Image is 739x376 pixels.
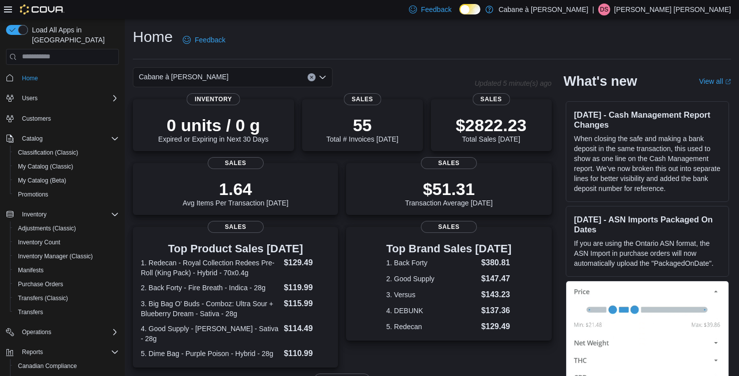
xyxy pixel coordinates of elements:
span: Adjustments (Classic) [14,222,119,234]
span: Sales [208,157,264,169]
button: Customers [2,111,123,126]
div: Transaction Average [DATE] [405,179,493,207]
button: Operations [2,325,123,339]
span: Feedback [421,4,451,14]
span: Inventory Manager (Classic) [18,252,93,260]
button: Adjustments (Classic) [10,221,123,235]
span: Inventory [187,93,240,105]
h3: Top Brand Sales [DATE] [386,243,512,255]
dt: 3. Big Bag O' Buds - Comboz: Ultra Sour + Blueberry Dream - Sativa - 28g [141,299,280,319]
button: Users [18,92,41,104]
a: Manifests [14,264,47,276]
dt: 4. DEBUNK [386,306,477,316]
dt: 2. Good Supply [386,274,477,284]
p: $51.31 [405,179,493,199]
span: Inventory [22,210,46,218]
dt: 5. Dime Bag - Purple Poison - Hybrid - 28g [141,349,280,359]
span: Classification (Classic) [18,149,78,157]
span: Sales [472,93,510,105]
span: Promotions [14,188,119,200]
span: Customers [22,115,51,123]
a: Feedback [179,30,229,50]
button: Catalog [18,133,46,145]
dd: $114.49 [284,323,330,335]
h3: Top Product Sales [DATE] [141,243,330,255]
dd: $137.36 [481,305,512,317]
div: Avg Items Per Transaction [DATE] [183,179,289,207]
span: Catalog [18,133,119,145]
div: Drake Seguin [598,3,610,15]
div: Total # Invoices [DATE] [326,115,398,143]
h3: [DATE] - ASN Imports Packaged On Dates [574,214,721,234]
button: My Catalog (Beta) [10,174,123,188]
dd: $129.49 [284,257,330,269]
p: 0 units / 0 g [158,115,269,135]
span: Sales [208,221,264,233]
button: Inventory Count [10,235,123,249]
button: Reports [2,345,123,359]
span: Transfers (Classic) [14,292,119,304]
button: Classification (Classic) [10,146,123,160]
span: Canadian Compliance [14,360,119,372]
a: Transfers (Classic) [14,292,72,304]
span: Feedback [195,35,225,45]
dd: $119.99 [284,282,330,294]
span: Catalog [22,135,42,143]
span: Dark Mode [459,14,460,15]
span: Manifests [14,264,119,276]
dd: $380.81 [481,257,512,269]
span: Customers [18,112,119,125]
button: Inventory Manager (Classic) [10,249,123,263]
span: Sales [421,157,477,169]
span: Transfers (Classic) [18,294,68,302]
dt: 4. Good Supply - [PERSON_NAME] - Sativa - 28g [141,324,280,344]
span: Operations [18,326,119,338]
a: Home [18,72,42,84]
button: Inventory [18,208,50,220]
button: My Catalog (Classic) [10,160,123,174]
p: Updated 5 minute(s) ago [474,79,551,87]
p: Cabane à [PERSON_NAME] [498,3,588,15]
button: Operations [18,326,55,338]
span: Home [22,74,38,82]
button: Open list of options [319,73,327,81]
dd: $115.99 [284,298,330,310]
dt: 2. Back Forty - Fire Breath - Indica - 28g [141,283,280,293]
span: Adjustments (Classic) [18,224,76,232]
span: Users [18,92,119,104]
p: [PERSON_NAME] [PERSON_NAME] [614,3,731,15]
a: My Catalog (Classic) [14,161,77,173]
span: Sales [421,221,477,233]
p: | [592,3,594,15]
span: My Catalog (Classic) [14,161,119,173]
button: Manifests [10,263,123,277]
span: Cabane à [PERSON_NAME] [139,71,229,83]
img: Cova [20,4,64,14]
a: Canadian Compliance [14,360,81,372]
button: Purchase Orders [10,277,123,291]
dd: $143.23 [481,289,512,301]
a: Inventory Manager (Classic) [14,250,97,262]
button: Inventory [2,207,123,221]
span: Inventory [18,208,119,220]
a: Customers [18,113,55,125]
a: Purchase Orders [14,278,67,290]
a: Classification (Classic) [14,147,82,159]
dt: 3. Versus [386,290,477,300]
button: Home [2,71,123,85]
span: Inventory Count [14,236,119,248]
span: Transfers [14,306,119,318]
span: My Catalog (Classic) [18,163,73,171]
dt: 5. Redecan [386,322,477,332]
a: My Catalog (Beta) [14,175,70,187]
dd: $147.47 [481,273,512,285]
span: Reports [22,348,43,356]
div: Expired or Expiring in Next 30 Days [158,115,269,143]
span: DS [600,3,608,15]
span: Manifests [18,266,43,274]
a: Transfers [14,306,47,318]
a: Inventory Count [14,236,64,248]
dd: $129.49 [481,321,512,333]
p: 1.64 [183,179,289,199]
h2: What's new [564,73,637,89]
